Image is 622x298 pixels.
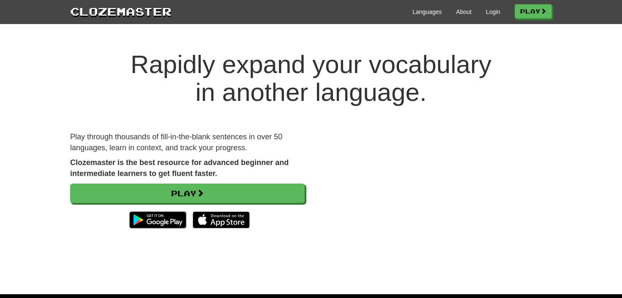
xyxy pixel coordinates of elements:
img: Download_on_the_App_Store_Badge_US-UK_135x40-25178aeef6eb6b83b96f5f2d004eda3bffbb37122de64afbaef7... [193,211,250,228]
a: Clozemaster [70,3,172,19]
a: About [456,8,472,16]
p: Play through thousands of fill-in-the-blank sentences in over 50 languages, learn in context, and... [70,132,305,153]
a: Play [515,4,552,19]
img: Get it on Google Play [125,207,191,233]
strong: Clozemaster is the best resource for advanced beginner and intermediate learners to get fluent fa... [70,158,289,178]
a: Login [486,8,500,16]
a: Play [70,184,305,203]
a: Languages [412,8,442,16]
